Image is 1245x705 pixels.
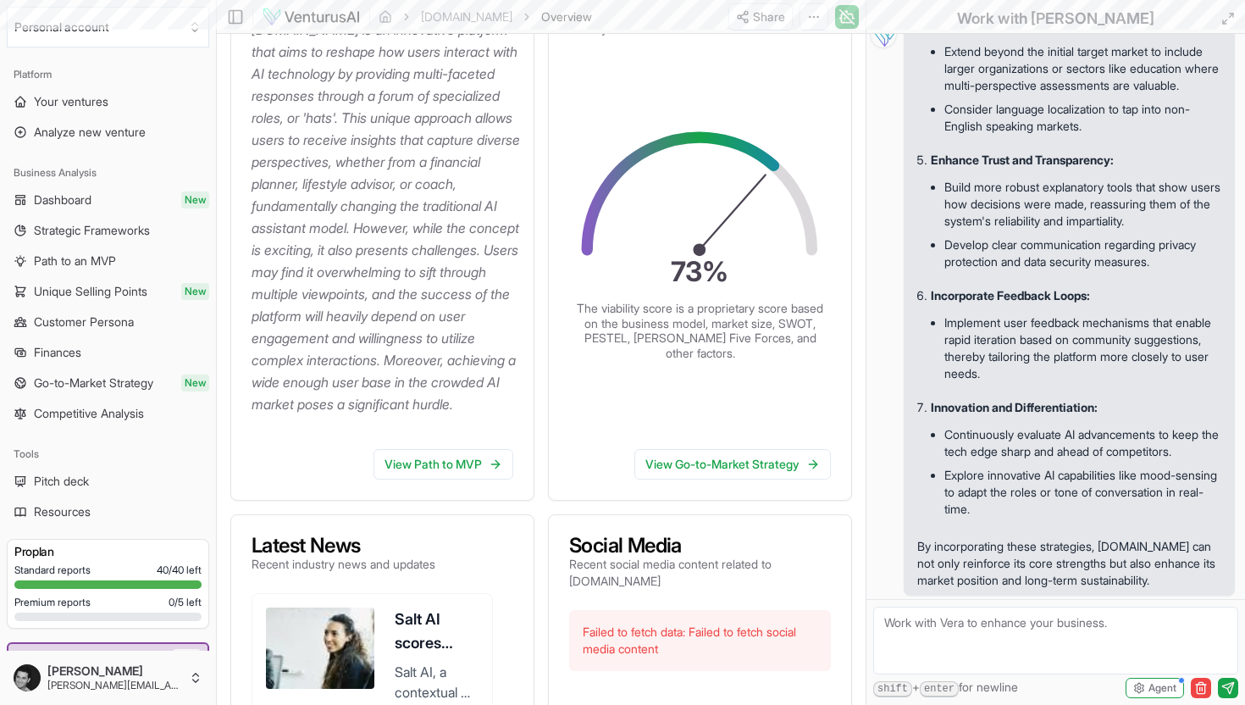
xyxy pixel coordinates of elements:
[14,596,91,609] span: Premium reports
[1148,681,1176,695] span: Agent
[181,192,209,208] span: New
[944,40,1221,97] li: Extend beyond the initial target market to include larger organizations or sectors like education...
[917,538,1221,589] p: By incorporating these strategies, [DOMAIN_NAME] can not only reinforce its core strengths but al...
[944,97,1221,138] li: Consider language localization to tap into non-English speaking markets.
[7,159,209,186] div: Business Analysis
[7,61,209,88] div: Platform
[181,283,209,300] span: New
[931,400,1098,414] strong: Innovation and Differentiation:
[7,217,209,244] a: Strategic Frameworks
[14,563,91,577] span: Standard reports
[181,375,209,391] span: New
[634,449,831,480] a: View Go-to-Market Strategy
[944,233,1221,274] li: Develop clear communication regarding privacy protection and data security measures.
[7,400,209,427] a: Competitive Analysis
[395,662,479,702] p: Salt AI, a contextual AI platform for life sciences, announced a $10 million funding round, led b...
[920,681,959,697] kbd: enter
[1126,678,1184,698] button: Agent
[14,543,202,560] h3: Pro plan
[7,498,209,525] a: Resources
[252,536,435,556] h3: Latest News
[34,473,89,490] span: Pitch deck
[47,679,182,692] span: [PERSON_NAME][EMAIL_ADDRESS][DOMAIN_NAME]
[931,153,1114,167] strong: Enhance Trust and Transparency:
[34,314,134,330] span: Customer Persona
[576,301,824,360] p: The viability score is a proprietary score based on the business model, market size, SWOT, PESTEL...
[7,369,209,397] a: Go-to-Market StrategyNew
[870,21,897,48] img: Vera
[944,464,1221,521] li: Explore innovative AI capabilities like mood-sensing to adapt the roles or tone of conversation i...
[7,278,209,305] a: Unique Selling PointsNew
[34,93,108,110] span: Your ventures
[34,503,91,520] span: Resources
[34,222,150,239] span: Strategic Frameworks
[944,423,1221,464] li: Continuously evaluate AI advancements to keep the tech edge sharp and ahead of competitors.
[7,468,209,495] a: Pitch deck
[7,247,209,275] a: Path to an MVP
[34,253,116,269] span: Path to an MVP
[395,608,479,655] h3: Salt AI scores $10M for contextual AI platform
[34,124,146,141] span: Analyze new venture
[931,288,1090,303] strong: Incorporate Feedback Loops:
[157,563,202,577] span: 40 / 40 left
[34,283,147,300] span: Unique Selling Points
[873,681,912,697] kbd: shift
[34,405,144,422] span: Competitive Analysis
[569,556,831,590] p: Recent social media content related to [DOMAIN_NAME]
[47,663,182,679] span: [PERSON_NAME]
[7,441,209,468] div: Tools
[173,649,201,666] span: New
[7,658,209,698] button: [PERSON_NAME][PERSON_NAME][EMAIL_ADDRESS][DOMAIN_NAME]
[252,19,520,415] p: [DOMAIN_NAME] is an innovative platform that aims to reshape how users interact with AI technolog...
[34,375,153,391] span: Go-to-Market Strategy
[36,649,97,666] span: Community
[7,186,209,214] a: DashboardNew
[569,536,831,556] h3: Social Media
[7,88,209,115] a: Your ventures
[672,254,729,288] text: 73 %
[944,175,1221,233] li: Build more robust explanatory tools that show users how decisions were made, reassuring them of t...
[873,679,1018,697] span: + for newline
[8,644,207,671] a: CommunityNew
[34,192,91,208] span: Dashboard
[944,311,1221,386] li: Implement user feedback mechanisms that enable rapid iteration based on community suggestions, th...
[34,344,81,361] span: Finances
[7,119,209,146] a: Analyze new venture
[169,596,202,609] span: 0 / 5 left
[569,610,831,671] div: Failed to fetch data: Failed to fetch social media content
[14,664,41,691] img: ACg8ocIs-yVvq9lRNESs-bfw9k6nUTiPt29CWDo53cm2HCaLE_7RdHt1=s96-c
[252,556,435,573] p: Recent industry news and updates
[373,449,513,480] a: View Path to MVP
[7,339,209,366] a: Finances
[7,308,209,336] a: Customer Persona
